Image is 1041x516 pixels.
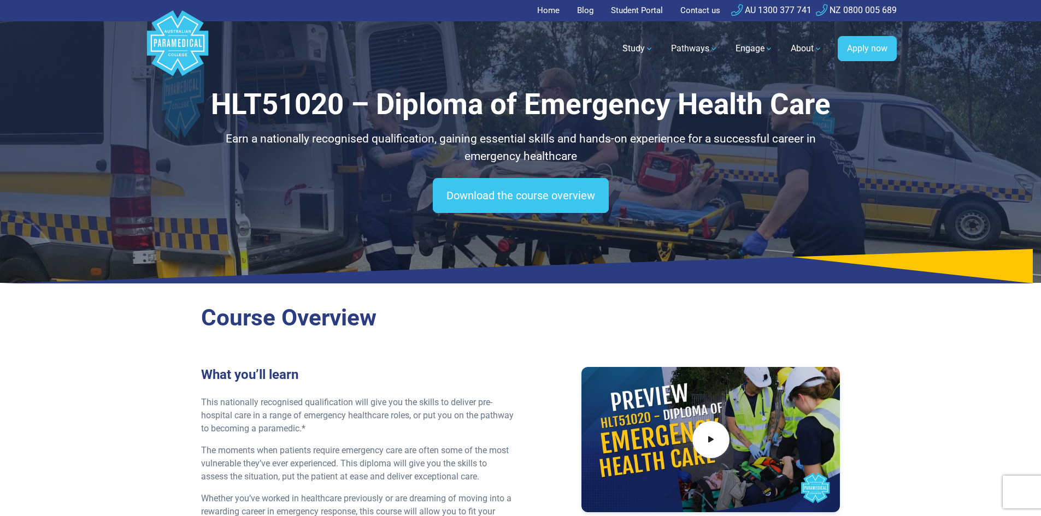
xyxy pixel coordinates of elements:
a: Download the course overview [433,178,609,213]
p: This nationally recognised qualification will give you the skills to deliver pre-hospital care in... [201,396,514,435]
h2: Course Overview [201,304,840,332]
h3: What you’ll learn [201,367,514,383]
p: Earn a nationally recognised qualification, gaining essential skills and hands-on experience for ... [201,131,840,165]
a: Apply now [838,36,897,61]
p: The moments when patients require emergency care are often some of the most vulnerable they’ve ev... [201,444,514,483]
a: Australian Paramedical College [145,21,210,76]
a: Study [616,33,660,64]
a: NZ 0800 005 689 [816,5,897,15]
a: Engage [729,33,780,64]
a: AU 1300 377 741 [731,5,811,15]
h1: HLT51020 – Diploma of Emergency Health Care [201,87,840,122]
a: Pathways [664,33,725,64]
a: About [784,33,829,64]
